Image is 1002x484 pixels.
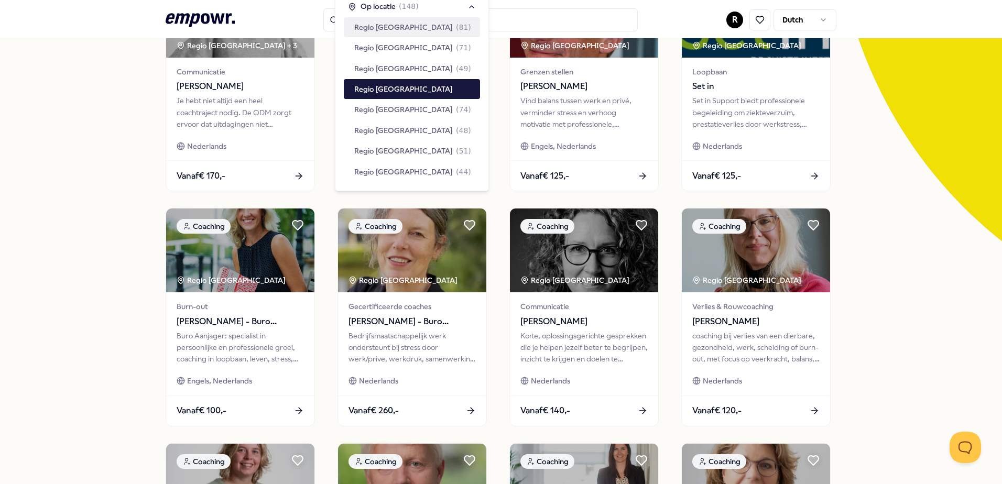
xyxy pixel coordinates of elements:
span: ( 48 ) [456,125,471,136]
span: [PERSON_NAME] [520,315,648,328]
span: [PERSON_NAME] - Buro Noorderlingen [348,315,476,328]
span: Nederlands [359,375,398,387]
span: ( 148 ) [399,1,419,12]
span: Vanaf € 125,- [692,169,741,183]
iframe: Help Scout Beacon - Open [950,432,981,463]
a: package imageCoachingRegio [GEOGRAPHIC_DATA] Burn-out[PERSON_NAME] - Buro AanjagerBuro Aanjager: ... [166,208,315,426]
span: Grenzen stellen [520,66,648,78]
span: Regio [GEOGRAPHIC_DATA] [354,166,453,178]
div: Je hebt niet altijd een heel coachtraject nodig. De ODM zorgt ervoor dat uitdagingen niet complex... [177,95,304,130]
span: Vanaf € 140,- [520,404,570,417]
span: Vanaf € 170,- [177,169,225,183]
button: R [726,12,743,28]
span: Nederlands [531,375,570,387]
div: Coaching [348,219,402,234]
span: ( 44 ) [456,166,471,178]
a: package imageCoachingRegio [GEOGRAPHIC_DATA] Gecertificeerde coaches[PERSON_NAME] - Buro Noorderl... [337,208,487,426]
div: Regio [GEOGRAPHIC_DATA] + 3 [177,40,297,51]
div: Coaching [692,454,746,469]
span: Vanaf € 120,- [692,404,742,417]
input: Search for products, categories or subcategories [323,8,638,31]
span: Regio [GEOGRAPHIC_DATA] [354,145,453,157]
div: Coaching [520,219,574,234]
div: Vind balans tussen werk en privé, verminder stress en verhoog motivatie met professionele, indivi... [520,95,648,130]
img: package image [166,208,314,292]
span: Communicatie [520,301,648,312]
div: Regio [GEOGRAPHIC_DATA] [177,274,287,286]
span: ( 74 ) [456,104,471,115]
div: Regio [GEOGRAPHIC_DATA] [520,274,631,286]
span: Nederlands [703,140,742,152]
span: Regio [GEOGRAPHIC_DATA] [354,104,453,115]
span: Engels, Nederlands [187,375,252,387]
img: package image [682,208,830,292]
div: Regio [GEOGRAPHIC_DATA] [348,274,459,286]
a: package imageCoachingRegio [GEOGRAPHIC_DATA] Communicatie[PERSON_NAME]Korte, oplossingsgerichte g... [509,208,659,426]
span: Regio [GEOGRAPHIC_DATA] [354,83,453,95]
span: Burn-out [177,301,304,312]
img: package image [510,208,658,292]
span: ( 81 ) [456,21,471,33]
span: Nederlands [187,140,226,152]
span: Op locatie [361,1,396,12]
span: [PERSON_NAME] [520,80,648,93]
span: Communicatie [177,66,304,78]
span: Nederlands [703,375,742,387]
span: ( 51 ) [456,145,471,157]
span: Regio [GEOGRAPHIC_DATA] [354,42,453,53]
div: Coaching [520,454,574,469]
span: Regio [GEOGRAPHIC_DATA] [354,21,453,33]
span: Verlies & Rouwcoaching [692,301,820,312]
span: [PERSON_NAME] [692,315,820,328]
div: Buro Aanjager: specialist in persoonlijke en professionele groei, coaching in loopbaan, leven, st... [177,330,304,365]
span: ( 71 ) [456,42,471,53]
img: package image [338,208,486,292]
span: Set in [692,80,820,93]
div: Coaching [348,454,402,469]
div: Set in Support biedt professionele begeleiding om ziekteverzuim, prestatieverlies door werkstress... [692,95,820,130]
span: Vanaf € 260,- [348,404,399,417]
div: Korte, oplossingsgerichte gesprekken die je helpen jezelf beter te begrijpen, inzicht te krijgen ... [520,330,648,365]
div: Coaching [177,454,231,469]
span: [PERSON_NAME] - Buro Aanjager [177,315,304,328]
div: coaching bij verlies van een dierbare, gezondheid, werk, scheiding of burn-out, met focus op veer... [692,330,820,365]
span: Vanaf € 100,- [177,404,226,417]
span: Vanaf € 125,- [520,169,569,183]
span: Engels, Nederlands [531,140,596,152]
a: package imageCoachingRegio [GEOGRAPHIC_DATA] Verlies & Rouwcoaching[PERSON_NAME]coaching bij verl... [681,208,831,426]
div: Bedrijfsmaatschappelijk werk ondersteunt bij stress door werk/prive, werkdruk, samenwerking en re... [348,330,476,365]
span: Regio [GEOGRAPHIC_DATA] [354,63,453,74]
span: ( 49 ) [456,63,471,74]
div: Regio [GEOGRAPHIC_DATA] [520,40,631,51]
div: Regio [GEOGRAPHIC_DATA] [692,274,803,286]
div: Coaching [177,219,231,234]
span: Loopbaan [692,66,820,78]
span: Gecertificeerde coaches [348,301,476,312]
div: Coaching [692,219,746,234]
span: [PERSON_NAME] [177,80,304,93]
div: Regio [GEOGRAPHIC_DATA] [692,40,803,51]
span: Regio [GEOGRAPHIC_DATA] [354,125,453,136]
